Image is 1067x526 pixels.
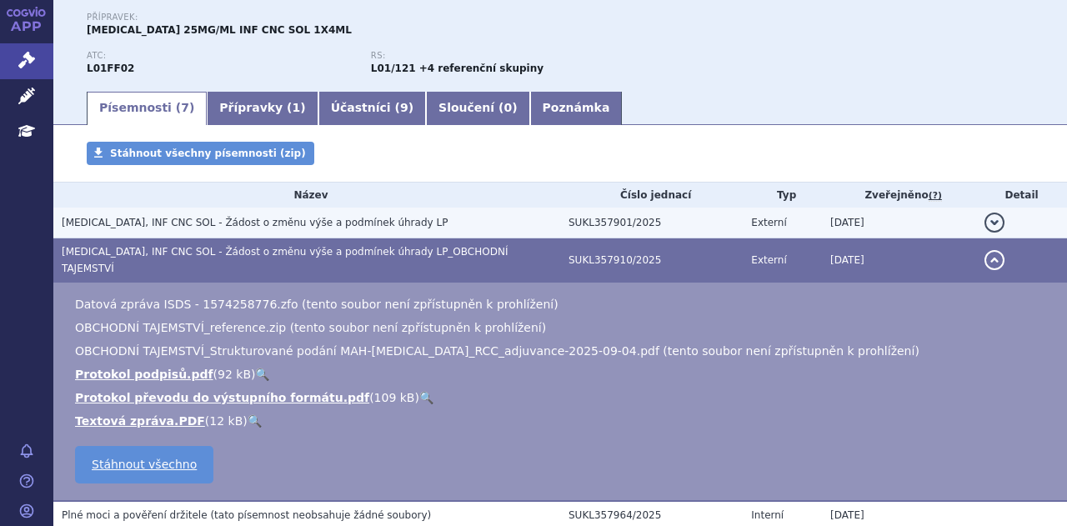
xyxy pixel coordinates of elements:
[984,213,1004,233] button: detail
[318,92,426,125] a: Účastníci (9)
[255,368,269,381] a: 🔍
[87,13,655,23] p: Přípravek:
[530,92,623,125] a: Poznámka
[87,63,134,74] strong: PEMBROLIZUMAB
[75,391,369,404] a: Protokol převodu do výstupního formátu.pdf
[87,92,207,125] a: Písemnosti (7)
[75,321,546,334] span: OBCHODNÍ TAJEMSTVÍ_reference.zip (tento soubor není zpřístupněn k prohlížení)
[181,101,189,114] span: 7
[426,92,529,125] a: Sloučení (0)
[75,368,213,381] a: Protokol podpisů.pdf
[560,238,743,283] td: SUKL357910/2025
[419,63,544,74] strong: +4 referenční skupiny
[560,183,743,208] th: Číslo jednací
[53,183,560,208] th: Název
[218,368,251,381] span: 92 kB
[75,298,559,311] span: Datová zpráva ISDS - 1574258776.zfo (tento soubor není zpřístupněn k prohlížení)
[929,190,942,202] abbr: (?)
[400,101,408,114] span: 9
[984,250,1004,270] button: detail
[87,51,354,61] p: ATC:
[62,509,208,521] span: Plné moci a pověření držitele
[207,92,318,125] a: Přípravky (1)
[751,254,786,266] span: Externí
[419,391,433,404] a: 🔍
[293,101,301,114] span: 1
[371,63,416,74] strong: pembrolizumab
[560,208,743,238] td: SUKL357901/2025
[976,183,1067,208] th: Detail
[75,446,213,483] a: Stáhnout všechno
[503,101,512,114] span: 0
[62,246,508,274] span: KEYTRUDA, INF CNC SOL - Žádost o změnu výše a podmínek úhrady LP_OBCHODNÍ TAJEMSTVÍ
[75,389,1050,406] li: ( )
[87,142,314,165] a: Stáhnout všechny písemnosti (zip)
[248,414,262,428] a: 🔍
[75,344,919,358] span: OBCHODNÍ TAJEMSTVÍ_Strukturované podání MAH-[MEDICAL_DATA]_RCC_adjuvance-2025-09-04.pdf (tento so...
[210,509,431,521] span: (tato písemnost neobsahuje žádné soubory)
[822,208,976,238] td: [DATE]
[62,217,448,228] span: KEYTRUDA, INF CNC SOL - Žádost o změnu výše a podmínek úhrady LP
[751,509,784,521] span: Interní
[75,414,205,428] a: Textová zpráva.PDF
[371,51,639,61] p: RS:
[751,217,786,228] span: Externí
[374,391,415,404] span: 109 kB
[110,148,306,159] span: Stáhnout všechny písemnosti (zip)
[822,238,976,283] td: [DATE]
[822,183,976,208] th: Zveřejněno
[743,183,822,208] th: Typ
[75,413,1050,429] li: ( )
[209,414,243,428] span: 12 kB
[75,366,1050,383] li: ( )
[87,24,352,36] span: [MEDICAL_DATA] 25MG/ML INF CNC SOL 1X4ML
